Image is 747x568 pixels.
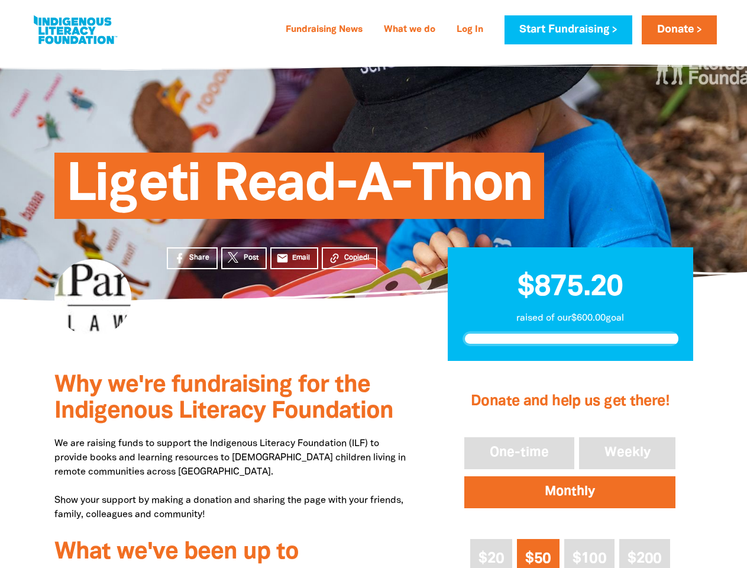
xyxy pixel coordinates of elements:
[462,435,577,472] button: One-time
[377,21,442,40] a: What we do
[642,15,716,44] a: Donate
[518,274,623,301] span: $875.20
[244,253,258,263] span: Post
[505,15,632,44] a: Start Fundraising
[292,253,310,263] span: Email
[525,552,551,566] span: $50
[322,247,377,269] button: Copied!
[279,21,370,40] a: Fundraising News
[463,311,678,325] p: raised of our $600.00 goal
[462,474,678,511] button: Monthly
[276,252,289,264] i: email
[462,378,678,425] h2: Donate and help us get there!
[270,247,319,269] a: emailEmail
[450,21,490,40] a: Log In
[54,437,412,522] p: We are raising funds to support the Indigenous Literacy Foundation (ILF) to provide books and lea...
[167,247,218,269] a: Share
[189,253,209,263] span: Share
[54,375,393,422] span: Why we're fundraising for the Indigenous Literacy Foundation
[66,162,533,219] span: Ligeti Read-A-Thon
[628,552,661,566] span: $200
[573,552,606,566] span: $100
[344,253,369,263] span: Copied!
[221,247,267,269] a: Post
[54,540,412,566] h3: What we've been up to
[577,435,678,472] button: Weekly
[478,552,504,566] span: $20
